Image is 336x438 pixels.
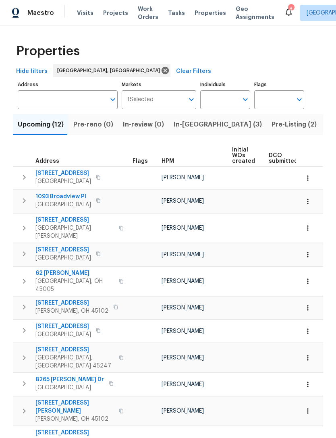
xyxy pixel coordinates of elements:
span: [GEOGRAPHIC_DATA] [35,254,91,262]
div: 8 [288,5,294,13]
span: [PERSON_NAME] [162,278,204,284]
span: Initial WOs created [232,147,255,164]
span: [GEOGRAPHIC_DATA] [35,330,91,338]
span: [GEOGRAPHIC_DATA], OH 45005 [35,277,114,293]
span: [GEOGRAPHIC_DATA], [GEOGRAPHIC_DATA] 45247 [35,354,114,370]
span: Clear Filters [176,66,211,77]
span: [STREET_ADDRESS] [35,169,91,177]
span: [GEOGRAPHIC_DATA] [35,201,91,209]
span: [GEOGRAPHIC_DATA] [35,384,104,392]
span: Properties [195,9,226,17]
button: Open [186,94,197,105]
button: Hide filters [13,64,51,79]
span: Maestro [27,9,54,17]
span: Properties [16,47,80,55]
span: Projects [103,9,128,17]
span: Visits [77,9,93,17]
span: Hide filters [16,66,48,77]
span: [GEOGRAPHIC_DATA], [GEOGRAPHIC_DATA] [57,66,163,75]
span: Flags [133,158,148,164]
span: [PERSON_NAME] [162,198,204,204]
span: [PERSON_NAME] [162,355,204,361]
span: [STREET_ADDRESS] [35,299,108,307]
span: In-[GEOGRAPHIC_DATA] (3) [174,119,262,130]
span: Address [35,158,59,164]
span: HPM [162,158,174,164]
span: Pre-reno (0) [73,119,113,130]
span: [PERSON_NAME] [162,252,204,257]
span: In-review (0) [123,119,164,130]
span: Work Orders [138,5,158,21]
span: [PERSON_NAME] [162,175,204,181]
span: 8265 [PERSON_NAME] Dr [35,376,104,384]
label: Flags [254,82,304,87]
span: [STREET_ADDRESS] [35,322,91,330]
button: Open [240,94,251,105]
span: [STREET_ADDRESS] [35,429,114,437]
span: Tasks [168,10,185,16]
button: Clear Filters [173,64,214,79]
span: [STREET_ADDRESS] [35,246,91,254]
span: [PERSON_NAME] [162,382,204,387]
button: Open [107,94,118,105]
span: DCO submitted [269,153,298,164]
span: 62 [PERSON_NAME] [35,269,114,277]
span: [STREET_ADDRESS][PERSON_NAME] [35,399,114,415]
span: 1 Selected [127,96,153,103]
span: [PERSON_NAME] [162,225,204,231]
span: [PERSON_NAME], OH 45102 [35,307,108,315]
span: [PERSON_NAME] [162,328,204,334]
label: Individuals [200,82,250,87]
span: [PERSON_NAME], OH 45102 [35,415,114,423]
span: Geo Assignments [236,5,274,21]
span: Upcoming (12) [18,119,64,130]
label: Address [18,82,118,87]
span: [STREET_ADDRESS] [35,216,114,224]
span: [STREET_ADDRESS] [35,346,114,354]
span: [PERSON_NAME] [162,408,204,414]
span: [GEOGRAPHIC_DATA][PERSON_NAME] [35,224,114,240]
span: 1093 Broadview Pl [35,193,91,201]
label: Markets [122,82,197,87]
div: [GEOGRAPHIC_DATA], [GEOGRAPHIC_DATA] [53,64,170,77]
span: [GEOGRAPHIC_DATA] [35,177,91,185]
span: Pre-Listing (2) [272,119,317,130]
button: Open [294,94,305,105]
span: [PERSON_NAME] [162,305,204,311]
